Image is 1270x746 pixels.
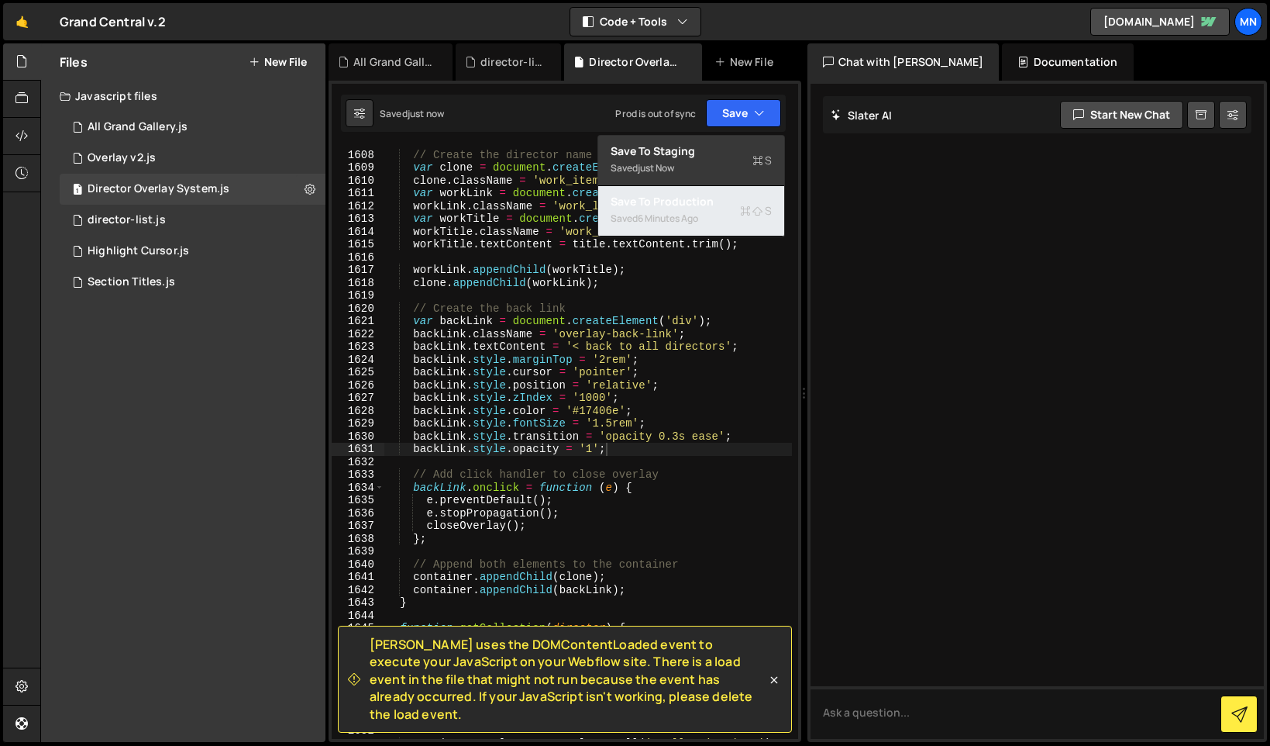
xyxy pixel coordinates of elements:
div: 1649 [332,686,384,699]
span: [PERSON_NAME] uses the DOMContentLoaded event to execute your JavaScript on your Webflow site. Th... [370,636,766,723]
div: 15298/45944.js [60,143,325,174]
div: Highlight Cursor.js [88,244,189,258]
div: 1648 [332,673,384,686]
div: Section Titles.js [88,275,175,289]
div: 1619 [332,289,384,302]
h2: Slater AI [831,108,893,123]
div: 1620 [332,302,384,316]
button: Start new chat [1060,101,1183,129]
div: 1617 [332,264,384,277]
div: 1646 [332,635,384,661]
div: 1644 [332,610,384,623]
div: 1629 [332,417,384,430]
div: 1618 [332,277,384,290]
div: 15298/40379.js [60,205,325,236]
a: [DOMAIN_NAME] [1090,8,1230,36]
button: Save [706,99,781,127]
div: Director Overlay System.js [589,54,683,70]
div: 1632 [332,456,384,469]
button: Code + Tools [570,8,700,36]
div: 1652 [332,724,384,737]
div: director-list.js [88,213,166,227]
div: 1641 [332,571,384,584]
div: 1622 [332,328,384,341]
div: 1642 [332,584,384,597]
a: MN [1234,8,1262,36]
div: Save to Production [611,194,772,209]
div: 1615 [332,238,384,251]
div: 1650 [332,699,384,712]
div: 15298/43117.js [60,236,325,267]
div: Javascript files [41,81,325,112]
span: 1 [73,185,82,197]
div: Documentation [1002,43,1133,81]
div: 1612 [332,200,384,213]
div: 1626 [332,379,384,392]
div: just now [638,161,674,174]
div: 1613 [332,212,384,226]
div: Prod is out of sync [615,107,696,120]
div: 6 minutes ago [638,212,698,225]
div: 1651 [332,712,384,725]
div: 1636 [332,507,384,520]
div: 1639 [332,545,384,558]
div: Director Overlay System.js [88,182,229,196]
div: All Grand Gallery.js [88,120,188,134]
div: 1635 [332,494,384,507]
div: New File [714,54,780,70]
div: 1645 [332,622,384,635]
div: 1631 [332,443,384,456]
div: 15298/42891.js [60,174,325,205]
div: just now [408,107,444,120]
button: New File [249,56,307,68]
div: 1614 [332,226,384,239]
span: S [752,153,772,168]
div: 1616 [332,251,384,264]
a: 🤙 [3,3,41,40]
div: 1609 [332,161,384,174]
span: S [740,203,772,219]
div: 1611 [332,187,384,200]
div: 1610 [332,174,384,188]
div: Saved [611,159,772,178]
div: 1627 [332,392,384,405]
div: Save to Staging [611,143,772,159]
div: 1640 [332,558,384,572]
div: 1647 [332,661,384,674]
div: 1634 [332,482,384,495]
div: 1625 [332,366,384,379]
div: 15298/40223.js [60,267,325,298]
div: 1638 [332,533,384,546]
div: Saved [380,107,444,120]
h2: Files [60,54,88,71]
div: Chat with [PERSON_NAME] [807,43,1000,81]
button: Save to StagingS Savedjust now [598,136,784,186]
div: 1633 [332,468,384,482]
div: 1637 [332,520,384,533]
div: 1628 [332,405,384,418]
button: Save to ProductionS Saved6 minutes ago [598,186,784,237]
div: 1623 [332,340,384,354]
div: All Grand Gallery.js [353,54,434,70]
div: 1621 [332,315,384,328]
div: 1643 [332,596,384,610]
div: 1630 [332,430,384,444]
div: Overlay v2.js [88,151,156,165]
div: Saved [611,209,772,228]
div: director-list.js [480,54,542,70]
div: Grand Central v.2 [60,12,166,31]
div: 1624 [332,354,384,367]
div: 15298/43578.js [60,112,325,143]
div: 1608 [332,149,384,162]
